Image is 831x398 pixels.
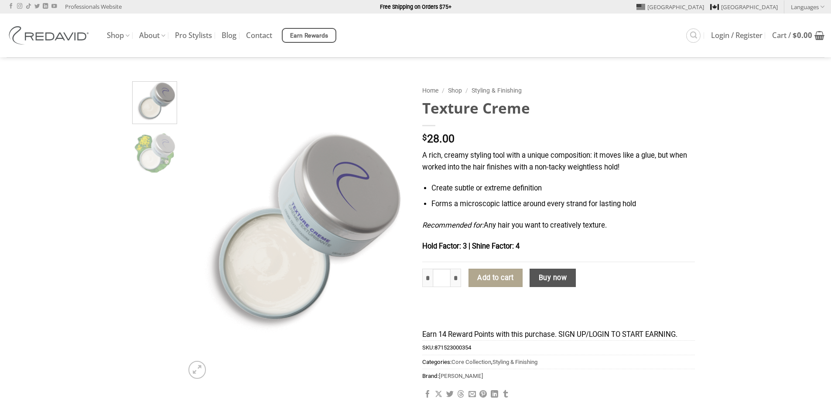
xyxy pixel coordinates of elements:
span: $ [422,134,427,142]
span: Login / Register [711,32,763,39]
a: About [139,27,165,44]
a: View cart [772,26,824,45]
img: REDAVID Texture Creme [133,80,177,124]
strong: Free Shipping on Orders $75+ [380,3,451,10]
p: Any hair you want to creatively texture. [422,220,695,232]
input: Product quantity [433,269,451,287]
button: Add to cart [469,269,523,287]
a: Styling & Finishing [472,87,522,94]
a: Search [686,28,701,43]
a: Styling & Finishing [492,359,537,365]
span: Categories: , [422,355,695,369]
a: Pro Stylists [175,28,212,43]
img: REDAVID Texture Creme [133,131,177,175]
li: Create subtle or extreme definition [431,183,694,194]
a: Zoom [188,361,206,378]
a: Blog [222,28,236,43]
em: Recommended for: [422,221,484,229]
a: Follow on Facebook [8,3,14,10]
span: Brand: [422,369,695,383]
span: Earn Rewards [290,31,328,41]
p: A rich, creamy styling tool with a unique composition: it moves like a glue, but when worked into... [422,150,695,173]
div: Earn 14 Reward Points with this purchase. SIGN UP/LOGIN TO START EARNING. [422,329,695,341]
img: REDAVID Texture Creme [183,81,409,383]
a: Earn Rewards [282,28,336,43]
span: $ [793,30,797,40]
a: Home [422,87,438,94]
button: Buy now [530,269,575,287]
img: REDAVID Salon Products | United States [7,26,94,45]
a: Shop [107,27,130,44]
li: Forms a microscopic lattice around every strand for lasting hold [431,198,694,210]
a: [PERSON_NAME] [439,373,483,379]
span: Cart / [772,32,812,39]
a: Follow on YouTube [51,3,57,10]
a: [GEOGRAPHIC_DATA] [710,0,778,14]
span: SKU: [422,340,695,354]
a: Core Collection [451,359,491,365]
span: / [465,87,468,94]
a: Languages [791,0,824,13]
input: Reduce quantity of Texture Creme [422,269,433,287]
input: Increase quantity of Texture Creme [451,269,461,287]
bdi: 0.00 [793,30,812,40]
span: / [442,87,445,94]
a: Login / Register [711,28,763,43]
bdi: 28.00 [422,132,455,145]
h1: Texture Creme [422,99,695,118]
a: Contact [246,28,272,43]
a: Shop [448,87,462,94]
a: Follow on Twitter [34,3,40,10]
nav: Breadcrumb [422,86,695,96]
span: 871523000354 [434,344,471,351]
a: [GEOGRAPHIC_DATA] [636,0,704,14]
a: Follow on TikTok [26,3,31,10]
strong: Hold Factor: 3 | Shine Factor: 4 [422,242,520,250]
a: Follow on LinkedIn [43,3,48,10]
a: Follow on Instagram [17,3,22,10]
